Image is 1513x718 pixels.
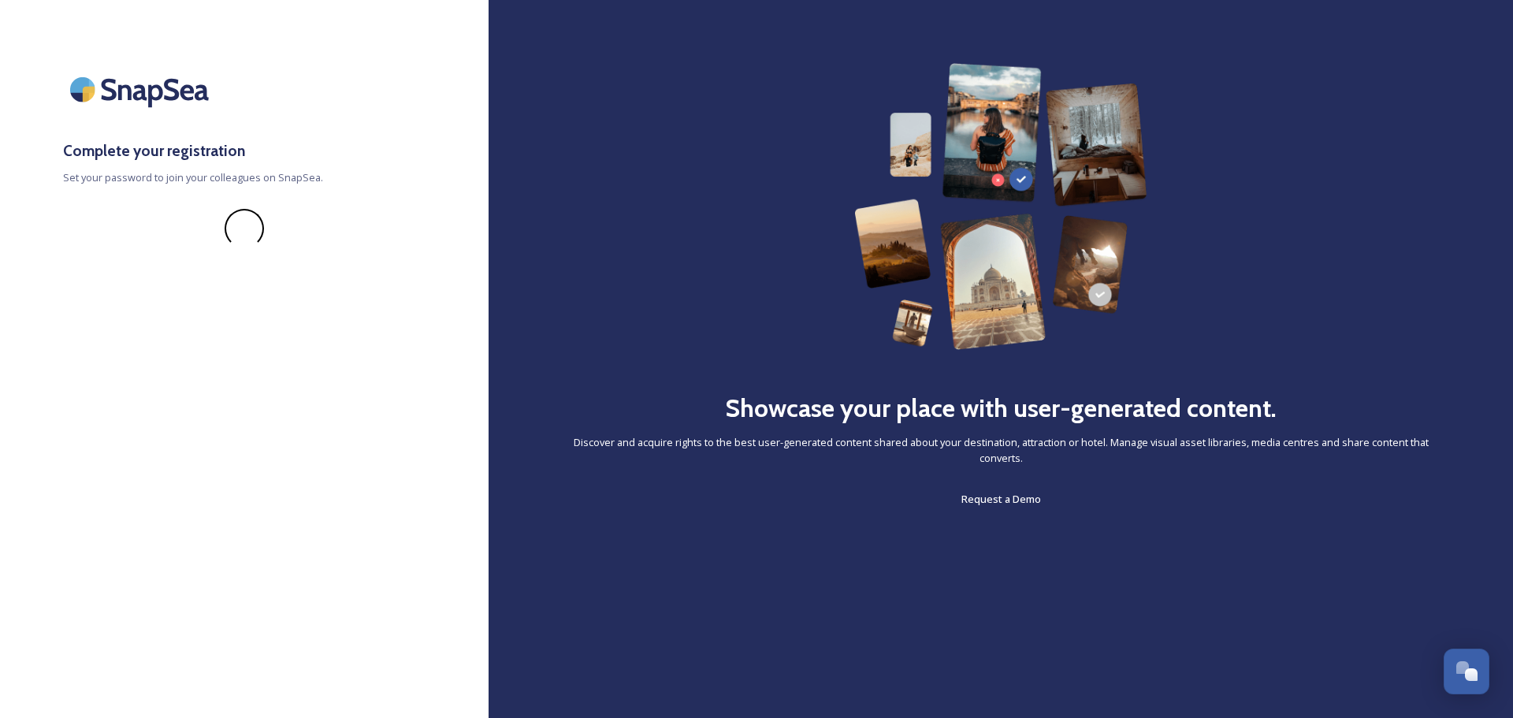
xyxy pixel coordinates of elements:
[63,63,221,116] img: SnapSea Logo
[961,489,1041,508] a: Request a Demo
[961,492,1041,506] span: Request a Demo
[854,63,1147,350] img: 63b42ca75bacad526042e722_Group%20154-p-800.png
[63,170,426,185] span: Set your password to join your colleagues on SnapSea.
[725,389,1277,427] h2: Showcase your place with user-generated content.
[63,140,426,162] h3: Complete your registration
[1444,649,1489,694] button: Open Chat
[552,435,1450,465] span: Discover and acquire rights to the best user-generated content shared about your destination, att...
